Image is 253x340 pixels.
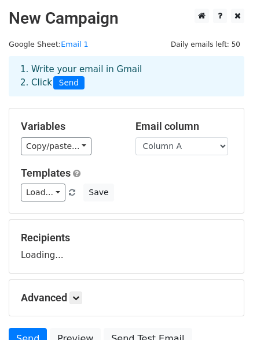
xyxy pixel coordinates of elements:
h5: Variables [21,120,118,133]
a: Templates [21,167,71,179]
a: Load... [21,184,65,201]
h2: New Campaign [9,9,244,28]
div: 1. Write your email in Gmail 2. Click [12,63,241,89]
h5: Recipients [21,231,232,244]
a: Email 1 [61,40,89,48]
div: Loading... [21,231,232,261]
button: Save [83,184,113,201]
h5: Advanced [21,292,232,304]
a: Copy/paste... [21,137,91,155]
h5: Email column [135,120,233,133]
span: Send [53,76,85,90]
span: Daily emails left: 50 [167,38,244,51]
a: Daily emails left: 50 [167,40,244,48]
small: Google Sheet: [9,40,89,48]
